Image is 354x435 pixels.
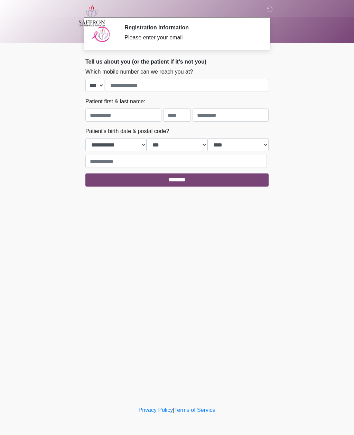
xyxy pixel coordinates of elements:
[85,58,269,65] h2: Tell us about you (or the patient if it's not you)
[85,127,169,135] label: Patient's birth date & postal code?
[174,407,215,413] a: Terms of Service
[78,5,105,27] img: Saffron Laser Aesthetics and Medical Spa Logo
[124,34,258,42] div: Please enter your email
[173,407,174,413] a: |
[91,24,111,45] img: Agent Avatar
[139,407,173,413] a: Privacy Policy
[85,97,145,106] label: Patient first & last name:
[85,68,193,76] label: Which mobile number can we reach you at?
